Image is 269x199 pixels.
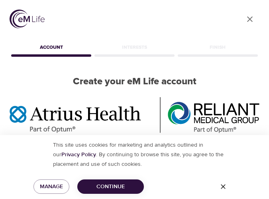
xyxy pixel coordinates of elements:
[10,10,45,28] img: logo
[40,182,63,192] span: Manage
[10,76,259,88] h2: Create your eM Life account
[84,182,137,192] span: Continue
[61,151,96,158] a: Privacy Policy
[77,179,144,194] button: Continue
[240,10,259,29] a: close
[10,97,259,133] img: Optum%20MA_AtriusReliant.png
[33,179,69,194] button: Manage
[45,140,224,169] p: This site uses cookies for marketing and analytics outlined in our . By continuing to browse this...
